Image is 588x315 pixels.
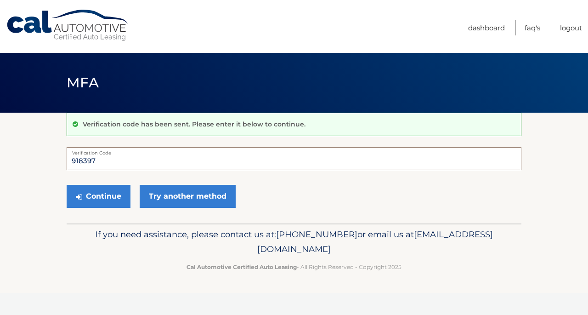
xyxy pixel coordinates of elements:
[67,147,521,170] input: Verification Code
[187,263,297,270] strong: Cal Automotive Certified Auto Leasing
[73,262,515,272] p: - All Rights Reserved - Copyright 2025
[83,120,305,128] p: Verification code has been sent. Please enter it below to continue.
[140,185,236,208] a: Try another method
[276,229,357,240] span: [PHONE_NUMBER]
[67,74,99,91] span: MFA
[73,227,515,257] p: If you need assistance, please contact us at: or email us at
[67,147,521,155] label: Verification Code
[468,20,505,35] a: Dashboard
[67,185,130,208] button: Continue
[6,9,130,42] a: Cal Automotive
[257,229,493,254] span: [EMAIL_ADDRESS][DOMAIN_NAME]
[560,20,582,35] a: Logout
[525,20,540,35] a: FAQ's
